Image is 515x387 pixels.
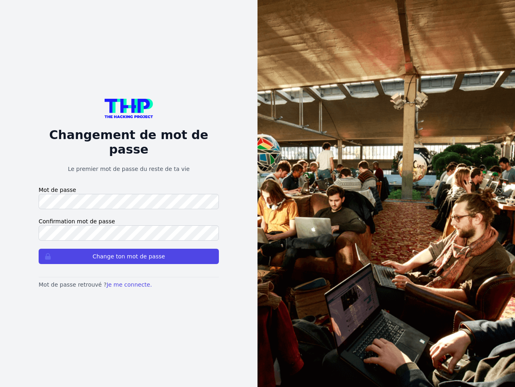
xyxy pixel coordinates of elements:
button: Change ton mot de passe [39,249,219,264]
label: Mot de passe [39,186,219,194]
p: Le premier mot de passe du reste de ta vie [39,165,219,173]
p: Mot de passe retrouvé ? [39,281,219,289]
h2: Changement de mot de passe [39,128,219,157]
a: Je me connecte. [107,281,152,288]
label: Confirmation mot de passe [39,217,219,225]
img: logo [105,99,153,118]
